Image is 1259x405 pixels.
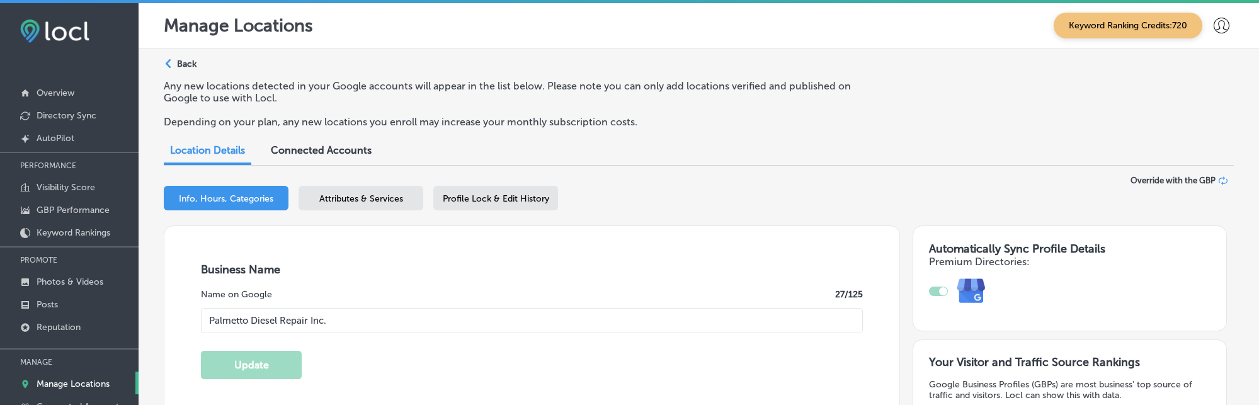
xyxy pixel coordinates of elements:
[164,15,313,36] p: Manage Locations
[319,193,403,204] span: Attributes & Services
[443,193,549,204] span: Profile Lock & Edit History
[271,144,372,156] span: Connected Accounts
[929,256,1211,268] h4: Premium Directories:
[201,351,302,379] button: Update
[37,379,110,389] p: Manage Locations
[164,116,859,128] p: Depending on your plan, any new locations you enroll may increase your monthly subscription costs.
[37,299,58,310] p: Posts
[929,355,1211,369] h3: Your Visitor and Traffic Source Rankings
[201,289,272,300] label: Name on Google
[201,308,863,333] input: Enter Location Name
[37,227,110,238] p: Keyword Rankings
[170,144,245,156] span: Location Details
[201,263,863,277] h3: Business Name
[37,322,81,333] p: Reputation
[179,193,273,204] span: Info, Hours, Categories
[164,80,859,104] p: Any new locations detected in your Google accounts will appear in the list below. Please note you...
[37,205,110,215] p: GBP Performance
[37,110,96,121] p: Directory Sync
[1054,13,1202,38] span: Keyword Ranking Credits: 720
[37,133,74,144] p: AutoPilot
[835,289,863,300] label: 27 /125
[177,59,197,69] p: Back
[929,242,1211,256] h3: Automatically Sync Profile Details
[929,379,1211,401] p: Google Business Profiles (GBPs) are most business' top source of traffic and visitors. Locl can s...
[37,277,103,287] p: Photos & Videos
[20,20,89,43] img: fda3e92497d09a02dc62c9cd864e3231.png
[37,182,95,193] p: Visibility Score
[37,88,74,98] p: Overview
[1131,176,1216,185] span: Override with the GBP
[948,268,995,315] img: e7ababfa220611ac49bdb491a11684a6.png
